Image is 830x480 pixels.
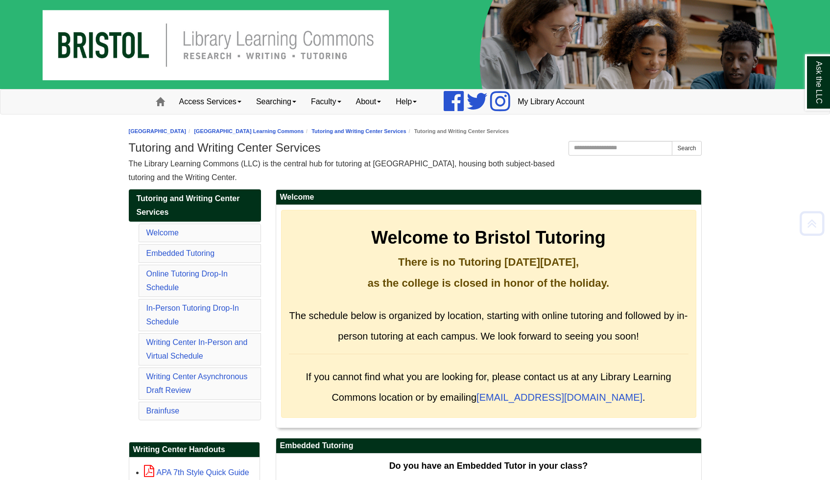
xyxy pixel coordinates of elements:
[672,141,701,156] button: Search
[137,194,240,216] span: Tutoring and Writing Center Services
[304,90,349,114] a: Faculty
[146,270,228,292] a: Online Tutoring Drop-In Schedule
[144,468,249,477] a: APA 7th Style Quick Guide
[146,229,179,237] a: Welcome
[276,190,701,205] h2: Welcome
[311,128,406,134] a: Tutoring and Writing Center Services
[398,256,579,268] strong: There is no Tutoring [DATE][DATE],
[796,217,828,230] a: Back to Top
[371,228,606,248] strong: Welcome to Bristol Tutoring
[388,90,424,114] a: Help
[172,90,249,114] a: Access Services
[249,90,304,114] a: Searching
[129,127,702,136] nav: breadcrumb
[389,461,588,471] strong: Do you have an Embedded Tutor in your class?
[146,372,248,394] a: Writing Center Asynchronous Draft Review
[349,90,389,114] a: About
[129,189,261,222] a: Tutoring and Writing Center Services
[129,160,555,182] span: The Library Learning Commons (LLC) is the central hub for tutoring at [GEOGRAPHIC_DATA], housing ...
[129,141,702,155] h1: Tutoring and Writing Center Services
[129,442,260,457] h2: Writing Center Handouts
[306,371,671,403] span: If you cannot find what you are looking for, please contact us at any Library Learning Commons lo...
[368,277,609,289] strong: as the college is closed in honor of the holiday.
[146,304,239,326] a: In-Person Tutoring Drop-In Schedule
[276,438,701,454] h2: Embedded Tutoring
[146,338,248,360] a: Writing Center In-Person and Virtual Schedule
[406,127,509,136] li: Tutoring and Writing Center Services
[289,310,688,342] span: The schedule below is organized by location, starting with online tutoring and followed by in-per...
[146,407,180,415] a: Brainfuse
[476,392,642,403] a: [EMAIL_ADDRESS][DOMAIN_NAME]
[510,90,592,114] a: My Library Account
[129,128,187,134] a: [GEOGRAPHIC_DATA]
[194,128,304,134] a: [GEOGRAPHIC_DATA] Learning Commons
[146,249,215,257] a: Embedded Tutoring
